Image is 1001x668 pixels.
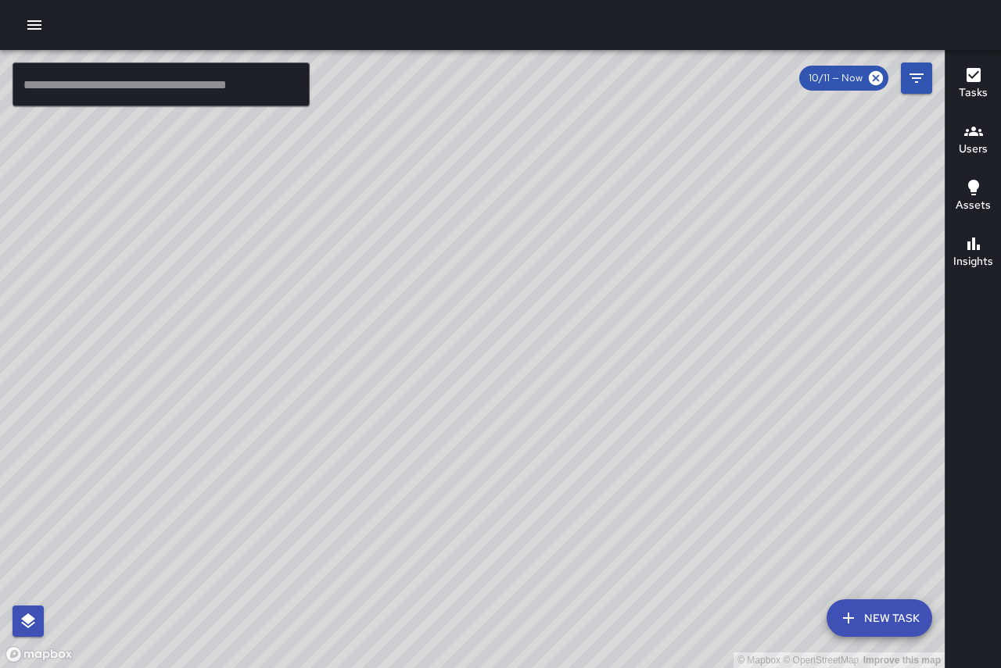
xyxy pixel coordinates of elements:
h6: Insights [953,253,993,270]
h6: Users [959,141,988,158]
button: Insights [945,225,1001,281]
h6: Assets [956,197,991,214]
span: 10/11 — Now [799,70,872,86]
div: 10/11 — Now [799,66,888,91]
button: Assets [945,169,1001,225]
button: Tasks [945,56,1001,113]
h6: Tasks [959,84,988,102]
button: Filters [901,63,932,94]
button: Users [945,113,1001,169]
button: New Task [827,599,932,637]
